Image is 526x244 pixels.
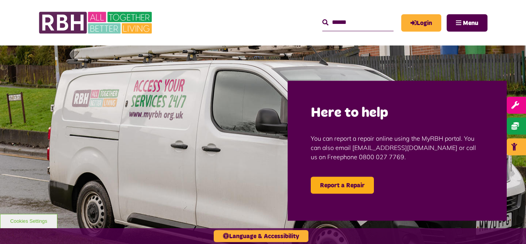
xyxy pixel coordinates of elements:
p: You can report a repair online using the MyRBH portal. You can also email [EMAIL_ADDRESS][DOMAIN_... [311,122,484,173]
iframe: Netcall Web Assistant for live chat [491,209,526,244]
span: Menu [463,20,478,26]
a: Report a Repair [311,177,374,194]
h2: Here to help [311,104,484,122]
button: Language & Accessibility [214,230,308,242]
button: Navigation [447,14,487,32]
a: MyRBH [401,14,441,32]
img: RBH [39,8,154,38]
